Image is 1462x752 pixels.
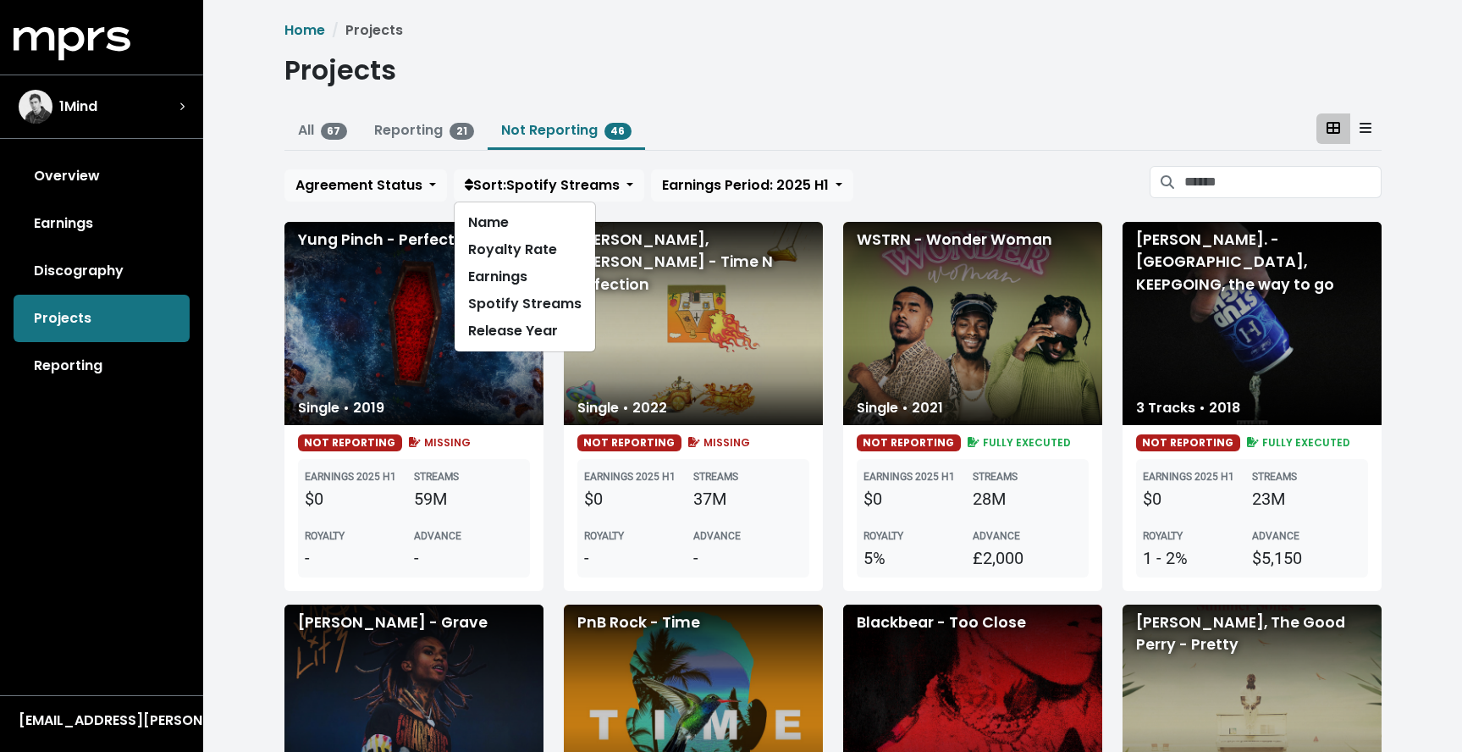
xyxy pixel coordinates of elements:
[284,54,396,86] h1: Projects
[584,471,676,483] b: EARNINGS 2025 H1
[973,530,1020,542] b: ADVANCE
[1123,222,1382,425] div: [PERSON_NAME]. - [GEOGRAPHIC_DATA], KEEPGOING, the way to go
[305,471,396,483] b: EARNINGS 2025 H1
[1184,166,1381,198] input: Search projects
[843,222,1102,425] div: WSTRN - Wonder Woman
[414,530,461,542] b: ADVANCE
[1143,486,1252,511] div: $0
[284,391,398,425] div: Single • 2019
[564,222,823,425] div: [PERSON_NAME], [PERSON_NAME] - Time N Affection
[1136,434,1241,451] span: NOT REPORTING
[19,90,52,124] img: The selected account / producer
[455,318,595,345] a: Release Year
[863,486,973,511] div: $0
[405,435,471,450] span: MISSING
[693,545,803,571] div: -
[284,20,1382,41] nav: breadcrumb
[454,169,644,202] button: Sort:Spotify Streams
[604,123,632,140] span: 46
[693,471,738,483] b: STREAMS
[14,342,190,390] a: Reporting
[455,290,595,318] a: Spotify Streams
[843,391,957,425] div: Single • 2021
[414,471,459,483] b: STREAMS
[564,391,681,425] div: Single • 2022
[284,222,543,425] div: Yung Pinch - Perfect
[662,175,829,195] span: Earnings Period: 2025 H1
[295,175,422,195] span: Agreement Status
[1143,471,1234,483] b: EARNINGS 2025 H1
[19,711,185,731] div: [EMAIL_ADDRESS][PERSON_NAME][DOMAIN_NAME]
[284,20,325,40] a: Home
[1252,471,1297,483] b: STREAMS
[964,435,1071,450] span: FULLY EXECUTED
[305,530,345,542] b: ROYALTY
[685,435,750,450] span: MISSING
[857,434,962,451] span: NOT REPORTING
[973,545,1082,571] div: £2,000
[14,152,190,200] a: Overview
[455,209,595,236] a: Name
[1143,545,1252,571] div: 1 - 2%
[1252,530,1299,542] b: ADVANCE
[1143,530,1183,542] b: ROYALTY
[1252,486,1361,511] div: 23M
[693,486,803,511] div: 37M
[1360,121,1371,135] svg: Table View
[863,471,955,483] b: EARNINGS 2025 H1
[374,120,474,140] a: Reporting21
[305,486,414,511] div: $0
[59,97,97,117] span: 1Mind
[321,123,348,140] span: 67
[1244,435,1350,450] span: FULLY EXECUTED
[14,33,130,53] a: mprs logo
[14,247,190,295] a: Discography
[973,471,1018,483] b: STREAMS
[1252,545,1361,571] div: $5,150
[584,486,693,511] div: $0
[1327,121,1340,135] svg: Card View
[1123,391,1254,425] div: 3 Tracks • 2018
[414,486,523,511] div: 59M
[863,545,973,571] div: 5%
[501,120,632,140] a: Not Reporting46
[584,530,624,542] b: ROYALTY
[863,530,903,542] b: ROYALTY
[414,545,523,571] div: -
[973,486,1082,511] div: 28M
[305,545,414,571] div: -
[450,123,474,140] span: 21
[284,169,447,202] button: Agreement Status
[584,545,693,571] div: -
[298,434,403,451] span: NOT REPORTING
[325,20,403,41] li: Projects
[14,710,190,732] button: [EMAIL_ADDRESS][PERSON_NAME][DOMAIN_NAME]
[455,263,595,290] a: Earnings
[455,236,595,263] a: Royalty Rate
[577,434,682,451] span: NOT REPORTING
[651,169,853,202] button: Earnings Period: 2025 H1
[14,200,190,247] a: Earnings
[465,175,620,195] span: Sort: Spotify Streams
[298,120,348,140] a: All67
[693,530,741,542] b: ADVANCE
